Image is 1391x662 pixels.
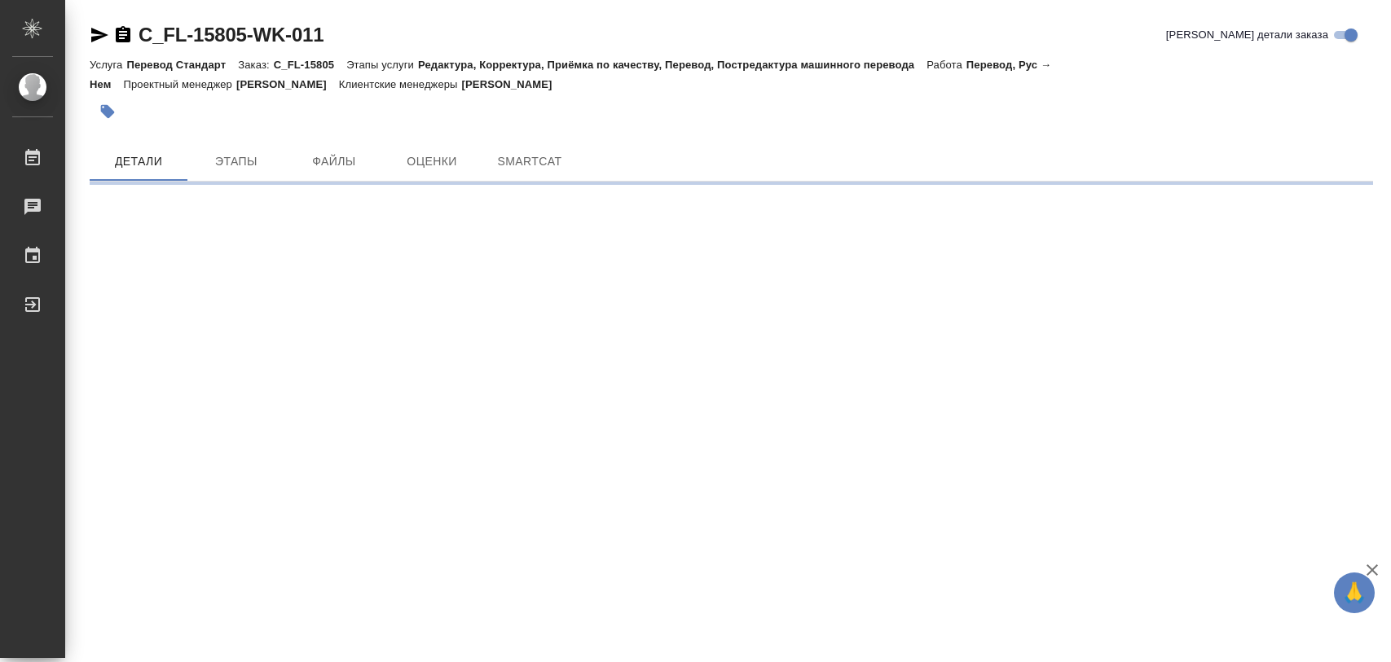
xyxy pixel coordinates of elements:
span: SmartCat [491,151,569,172]
span: 🙏 [1340,576,1368,610]
p: Клиентские менеджеры [339,78,462,90]
span: Файлы [295,151,373,172]
p: Этапы услуги [346,59,418,71]
button: 🙏 [1334,572,1375,613]
p: C_FL-15805 [274,59,346,71]
p: [PERSON_NAME] [236,78,339,90]
p: Работа [927,59,966,71]
p: Перевод Стандарт [126,59,238,71]
p: Редактура, Корректура, Приёмка по качеству, Перевод, Постредактура машинного перевода [418,59,927,71]
span: [PERSON_NAME] детали заказа [1166,27,1328,43]
a: C_FL-15805-WK-011 [139,24,324,46]
span: Оценки [393,151,471,172]
p: [PERSON_NAME] [462,78,565,90]
button: Скопировать ссылку [113,25,133,45]
p: Заказ: [238,59,273,71]
button: Скопировать ссылку для ЯМессенджера [90,25,109,45]
p: Услуга [90,59,126,71]
span: Детали [99,151,178,172]
p: Проектный менеджер [123,78,236,90]
button: Добавить тэг [90,94,125,129]
span: Этапы [197,151,275,172]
